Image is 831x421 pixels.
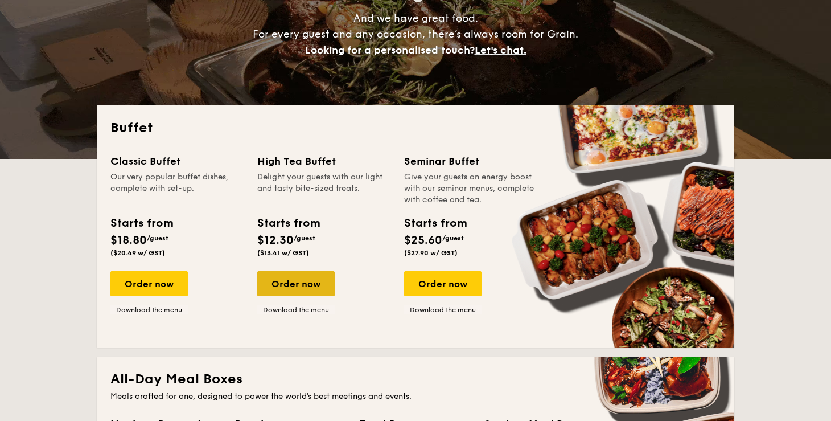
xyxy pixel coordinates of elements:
div: High Tea Buffet [257,153,390,169]
div: Delight your guests with our light and tasty bite-sized treats. [257,171,390,206]
a: Download the menu [257,305,335,314]
div: Seminar Buffet [404,153,537,169]
span: /guest [294,234,315,242]
h2: All-Day Meal Boxes [110,370,721,389]
div: Order now [110,271,188,296]
span: Looking for a personalised touch? [305,44,475,56]
div: Give your guests an energy boost with our seminar menus, complete with coffee and tea. [404,171,537,206]
div: Our very popular buffet dishes, complete with set-up. [110,171,244,206]
div: Starts from [110,215,172,232]
span: And we have great food. For every guest and any occasion, there’s always room for Grain. [253,12,578,56]
span: $25.60 [404,234,442,247]
span: /guest [147,234,168,242]
div: Classic Buffet [110,153,244,169]
span: ($13.41 w/ GST) [257,249,309,257]
h2: Buffet [110,119,721,137]
div: Order now [257,271,335,296]
span: /guest [442,234,464,242]
span: Let's chat. [475,44,526,56]
div: Meals crafted for one, designed to power the world's best meetings and events. [110,391,721,402]
a: Download the menu [110,305,188,314]
span: ($20.49 w/ GST) [110,249,165,257]
a: Download the menu [404,305,482,314]
div: Starts from [404,215,466,232]
span: ($27.90 w/ GST) [404,249,458,257]
span: $12.30 [257,234,294,247]
div: Starts from [257,215,319,232]
div: Order now [404,271,482,296]
span: $18.80 [110,234,147,247]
